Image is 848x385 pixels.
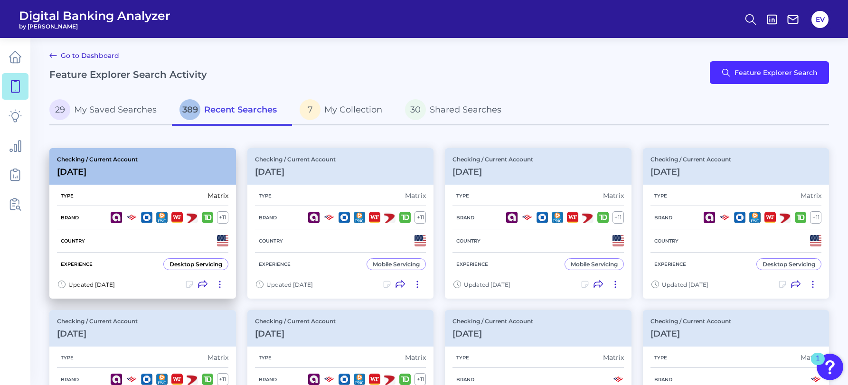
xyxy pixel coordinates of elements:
span: by [PERSON_NAME] [19,23,170,30]
a: Checking / Current Account[DATE]TypeMatrixBrand+11CountryExperienceDesktop ServicingUpdated [DATE] [643,148,829,299]
span: Updated [DATE] [464,281,510,288]
div: Mobile Servicing [571,261,618,268]
h5: Experience [255,261,294,267]
h5: Country [57,238,89,244]
h5: Type [650,193,671,199]
a: 30Shared Searches [397,95,517,126]
span: 30 [405,99,426,120]
h5: Brand [452,215,478,221]
p: Checking / Current Account [57,318,138,325]
a: Checking / Current Account[DATE]TypeMatrixBrand+11CountryExperienceMobile ServicingUpdated [DATE] [247,148,434,299]
p: Checking / Current Account [255,318,336,325]
h5: Brand [650,215,676,221]
div: + 11 [217,211,228,224]
div: Desktop Servicing [170,261,222,268]
button: EV [811,11,829,28]
div: 1 [816,359,820,371]
h5: Brand [452,376,478,383]
h5: Brand [255,215,281,221]
button: Open Resource Center, 1 new notification [817,354,843,380]
h5: Brand [57,215,83,221]
h3: [DATE] [650,167,731,177]
h3: [DATE] [57,329,138,339]
h5: Type [452,193,473,199]
div: + 11 [415,211,426,224]
div: Matrix [801,191,821,200]
span: Updated [DATE] [68,281,115,288]
a: 29My Saved Searches [49,95,172,126]
div: Matrix [207,353,228,362]
span: Recent Searches [204,104,277,115]
p: Checking / Current Account [255,156,336,163]
a: Checking / Current Account[DATE]TypeMatrixBrand+11CountryExperienceDesktop ServicingUpdated [DATE] [49,148,236,299]
div: Desktop Servicing [763,261,815,268]
a: 7My Collection [292,95,397,126]
h2: Feature Explorer Search Activity [49,69,207,80]
p: Checking / Current Account [57,156,138,163]
a: 389Recent Searches [172,95,292,126]
span: Digital Banking Analyzer [19,9,170,23]
span: 7 [300,99,320,120]
h3: [DATE] [255,329,336,339]
div: + 11 [810,211,821,224]
div: Matrix [801,353,821,362]
div: Matrix [603,353,624,362]
span: Feature Explorer Search [735,69,818,76]
h5: Country [650,238,682,244]
a: Checking / Current Account[DATE]TypeMatrixBrand+11CountryExperienceMobile ServicingUpdated [DATE] [445,148,631,299]
p: Checking / Current Account [650,156,731,163]
h5: Type [57,193,77,199]
span: 389 [179,99,200,120]
div: Mobile Servicing [373,261,420,268]
div: Matrix [603,191,624,200]
h5: Country [452,238,484,244]
h5: Brand [650,376,676,383]
span: 29 [49,99,70,120]
div: Matrix [405,353,426,362]
h3: [DATE] [57,167,138,177]
div: Matrix [405,191,426,200]
h5: Type [255,355,275,361]
span: My Collection [324,104,382,115]
span: My Saved Searches [74,104,157,115]
h3: [DATE] [452,329,533,339]
h3: [DATE] [255,167,336,177]
h5: Type [452,355,473,361]
button: Feature Explorer Search [710,61,829,84]
span: Shared Searches [430,104,501,115]
h5: Brand [57,376,83,383]
div: + 11 [612,211,624,224]
span: Updated [DATE] [662,281,708,288]
span: Updated [DATE] [266,281,313,288]
h5: Type [57,355,77,361]
h5: Brand [255,376,281,383]
h5: Experience [650,261,690,267]
h5: Type [650,355,671,361]
h5: Experience [57,261,96,267]
h5: Type [255,193,275,199]
h5: Experience [452,261,492,267]
p: Checking / Current Account [650,318,731,325]
h5: Country [255,238,287,244]
div: Matrix [207,191,228,200]
p: Checking / Current Account [452,318,533,325]
p: Checking / Current Account [452,156,533,163]
h3: [DATE] [650,329,731,339]
h3: [DATE] [452,167,533,177]
a: Go to Dashboard [49,50,119,61]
